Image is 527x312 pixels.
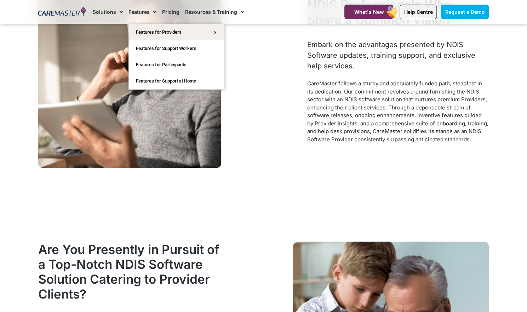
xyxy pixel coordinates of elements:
a: Request a Demo [441,5,489,19]
a: Help Centre [400,5,437,19]
ul: Features [128,24,224,90]
a: Features for Support at Home [129,73,224,89]
h2: Are You Presently in Pursuit of a Top-Notch NDIS Software Solution Catering to Provider Clients? [38,242,220,301]
a: Features for Participants [129,57,224,73]
img: CareMaster Logo [38,7,86,17]
a: Features for Support Workers [129,40,224,57]
a: What's New [344,5,393,19]
span: CareMaster follows a sturdy and adequately funded path, steadfast in its dedication. Our commitme... [307,80,488,142]
span: What's New [354,9,384,15]
span: Help Centre [404,9,433,15]
span: Embark on the advantages presented by NDIS Software updates, training support, and exclusive help... [307,40,475,70]
span: Request a Demo [445,9,485,15]
a: Features for Providers [129,24,224,40]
